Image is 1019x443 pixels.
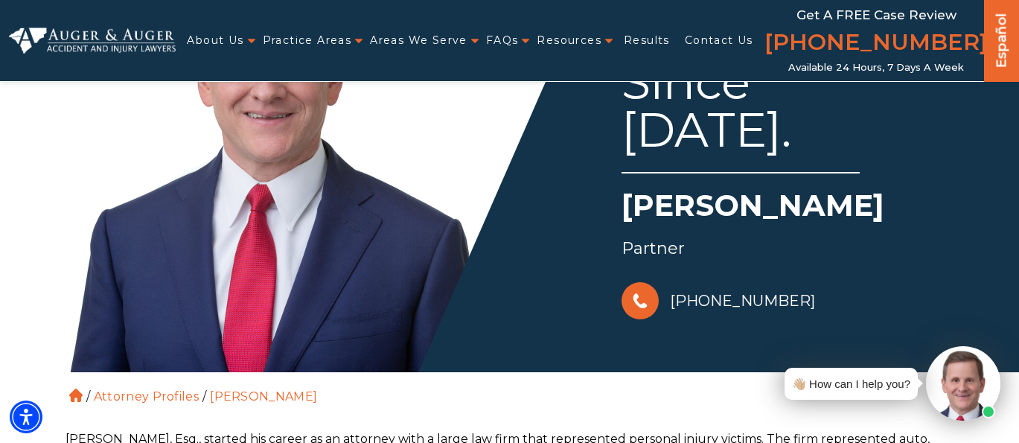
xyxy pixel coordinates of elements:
[788,62,964,74] span: Available 24 Hours, 7 Days a Week
[622,278,815,323] a: [PHONE_NUMBER]
[537,25,601,56] a: Resources
[486,25,519,56] a: FAQs
[66,372,954,407] ol: / /
[9,28,176,53] img: Auger & Auger Accident and Injury Lawyers Logo
[206,389,321,404] li: [PERSON_NAME]
[926,346,1000,421] img: Intaker widget Avatar
[792,374,910,394] div: 👋🏼 How can I help you?
[370,25,467,56] a: Areas We Serve
[10,401,42,433] div: Accessibility Menu
[69,389,83,402] a: Home
[263,25,352,56] a: Practice Areas
[187,25,243,56] a: About Us
[622,185,956,234] h1: [PERSON_NAME]
[685,25,753,56] a: Contact Us
[624,25,670,56] a: Results
[622,234,956,264] div: Partner
[764,26,988,62] a: [PHONE_NUMBER]
[94,389,199,404] a: Attorney Profiles
[796,7,956,22] span: Get a FREE Case Review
